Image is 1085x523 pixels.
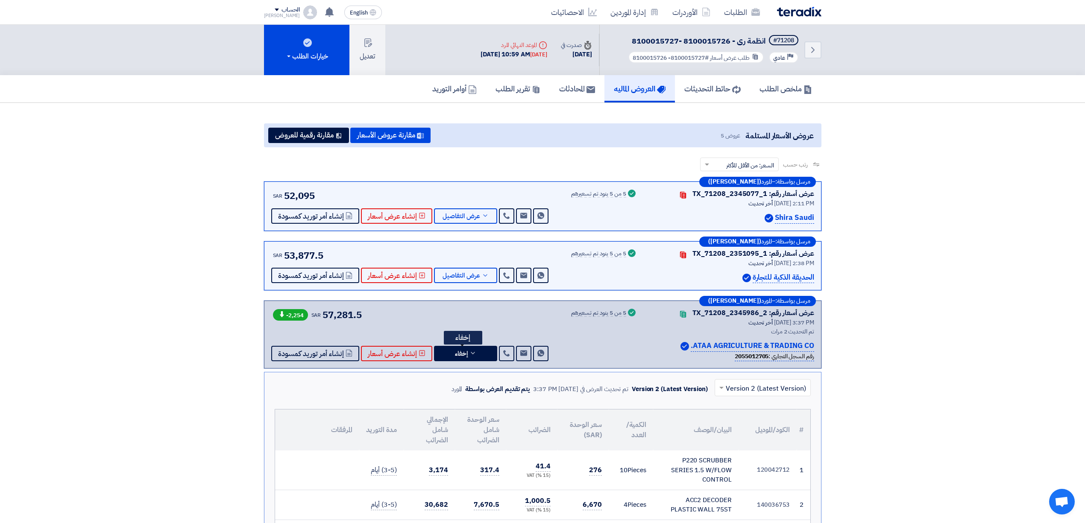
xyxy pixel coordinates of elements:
span: مرسل بواسطة: [775,239,810,245]
span: 6,670 [583,500,602,510]
span: طلب عرض أسعار [710,53,750,62]
th: الكود/الموديل [739,409,797,450]
td: Pieces [609,490,653,520]
span: إنشاء عرض أسعار [368,272,417,279]
div: – [699,296,816,306]
button: إنشاء عرض أسعار [361,208,432,224]
div: عرض أسعار رقم: TX_71208_2345986_2 [692,308,814,318]
div: [DATE] [561,50,592,59]
span: 276 [589,465,602,476]
button: إخفاء [434,346,497,361]
span: [DATE] 2:11 PM [774,199,814,208]
span: رتب حسب [783,160,807,169]
a: إدارة الموردين [604,2,666,22]
span: أخر تحديث [748,259,773,268]
button: تعديل [349,25,385,75]
div: إخفاء [444,331,482,345]
div: – [699,237,816,247]
span: 7,670.5 [474,500,499,510]
h5: العروض الماليه [614,84,666,93]
span: 41.4 [536,461,551,472]
a: الطلبات [717,2,767,22]
th: البيان/الوصف [653,409,739,450]
th: الضرائب [506,409,557,450]
b: ([PERSON_NAME]) [708,179,761,185]
div: الحساب [282,6,300,14]
span: 317.4 [480,465,499,476]
span: 1,000.5 [525,496,550,506]
b: ([PERSON_NAME]) [708,239,761,245]
div: تم تحديث العرض في [DATE] 3:37 PM [533,384,628,394]
p: Shira Saudi [775,212,814,224]
b: 2055012705 [735,352,768,361]
img: profile_test.png [303,6,317,19]
span: إنشاء عرض أسعار [368,213,417,219]
div: المورد [452,384,462,394]
h5: حائط التحديثات [684,84,741,93]
span: English [350,10,368,16]
button: إنشاء أمر توريد كمسودة [271,208,359,224]
img: Verified Account [765,214,773,222]
div: يتم تقديم العرض بواسطة [465,384,530,394]
span: عروض الأسعار المستلمة [745,130,813,141]
div: عرض أسعار رقم: TX_71208_2345077_1 [692,189,814,199]
span: SAR [273,251,283,259]
span: -2,254 [273,309,308,321]
span: المورد [761,239,772,245]
th: المرفقات [275,409,359,450]
span: 3,174 [429,465,448,476]
span: 10 [620,465,628,475]
a: الاحصائيات [544,2,604,22]
span: أخر تحديث [748,318,773,327]
h5: ملخص الطلب [759,84,812,93]
th: الإجمالي شامل الضرائب [404,409,455,450]
button: مقارنة رقمية للعروض [268,128,349,143]
img: Verified Account [680,342,689,351]
th: سعر الوحدة (SAR) [557,409,609,450]
td: 2 [797,490,810,520]
span: SAR [311,311,321,319]
div: 5 من 5 بنود تم تسعيرهم [571,251,626,257]
span: مرسل بواسطة: [775,179,810,185]
button: خيارات الطلب [264,25,349,75]
span: إنشاء أمر توريد كمسودة [278,213,344,219]
span: عادي [773,54,785,62]
span: عرض التفاصيل [443,213,480,219]
button: English [344,6,382,19]
button: إنشاء عرض أسعار [361,346,432,361]
span: (3-5) أيام [371,500,396,510]
th: # [797,409,810,450]
div: P220 SCRUBBER SERIES 1.5 W/FLOW CONTROL [660,456,732,485]
span: إخفاء [455,351,468,357]
h5: المحادثات [559,84,595,93]
a: الأوردرات [666,2,717,22]
h5: أوامر التوريد [432,84,477,93]
span: 52,095 [284,189,314,203]
div: 5 من 5 بنود تم تسعيرهم [571,191,626,198]
div: ACC2 DECODER PLASTIC WALL 75ST [660,495,732,514]
span: SAR [273,192,283,200]
span: (3-5) أيام [371,465,396,476]
div: [DATE] 10:59 AM [481,50,547,59]
a: ملخص الطلب [750,75,821,102]
a: Open chat [1049,489,1075,514]
span: أخر تحديث [748,199,773,208]
td: 120042712 [739,450,797,490]
div: (15 %) VAT [513,472,551,479]
div: تم التحديث 2 مرات [648,327,814,336]
button: إنشاء أمر توريد كمسودة [271,346,359,361]
div: (15 %) VAT [513,507,551,514]
img: Verified Account [742,274,751,282]
span: 4 [624,500,628,509]
span: المورد [761,179,772,185]
button: عرض التفاصيل [434,268,497,283]
p: ATAA AGRICULTURE & TRADING CO. [691,340,814,352]
span: عروض 5 [721,131,740,140]
td: Pieces [609,450,653,490]
span: [DATE] 3:37 PM [774,318,814,327]
div: صدرت في [561,41,592,50]
button: مقارنة عروض الأسعار [350,128,431,143]
b: ([PERSON_NAME]) [708,298,761,304]
h5: تقرير الطلب [496,84,540,93]
div: Version 2 (Latest Version) [632,384,707,394]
